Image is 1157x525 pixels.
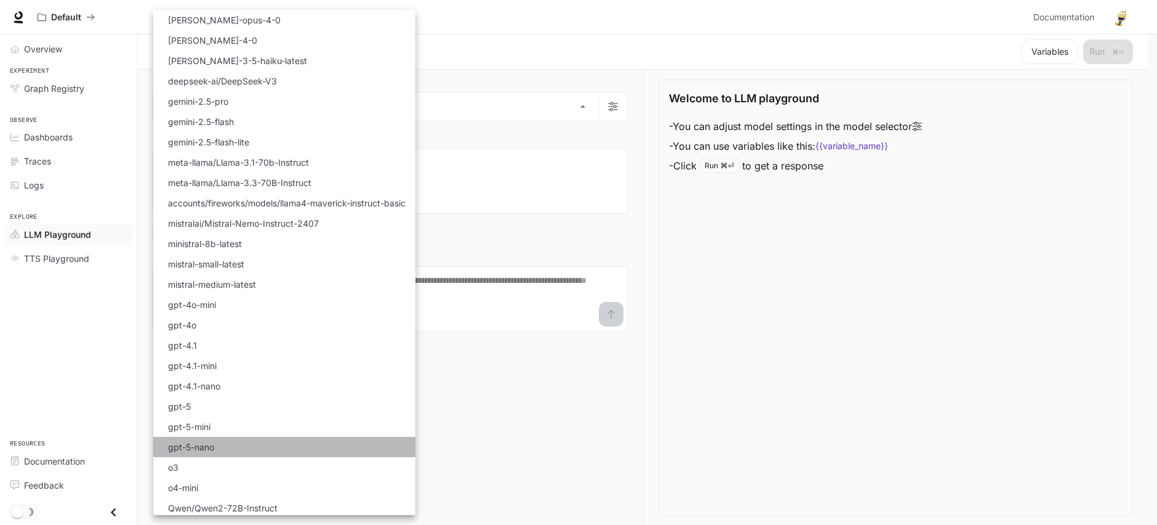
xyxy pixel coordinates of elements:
[168,136,249,149] p: gemini-2.5-flash-lite
[168,95,228,108] p: gemini-2.5-pro
[168,502,278,515] p: Qwen/Qwen2-72B-Instruct
[168,339,197,352] p: gpt-4.1
[168,54,307,67] p: [PERSON_NAME]-3-5-haiku-latest
[168,197,406,210] p: accounts/fireworks/models/llama4-maverick-instruct-basic
[168,319,196,332] p: gpt-4o
[168,217,319,230] p: mistralai/Mistral-Nemo-Instruct-2407
[168,380,220,393] p: gpt-4.1-nano
[168,359,217,372] p: gpt-4.1-mini
[168,420,210,433] p: gpt-5-mini
[168,237,242,250] p: ministral-8b-latest
[168,156,309,169] p: meta-llama/Llama-3.1-70b-Instruct
[168,14,281,26] p: [PERSON_NAME]-opus-4-0
[168,115,234,128] p: gemini-2.5-flash
[168,75,277,87] p: deepseek-ai/DeepSeek-V3
[168,461,178,474] p: o3
[168,400,191,413] p: gpt-5
[168,298,216,311] p: gpt-4o-mini
[168,34,257,47] p: [PERSON_NAME]-4-0
[168,258,244,271] p: mistral-small-latest
[168,176,311,189] p: meta-llama/Llama-3.3-70B-Instruct
[168,441,214,454] p: gpt-5-nano
[168,481,198,494] p: o4-mini
[168,278,256,291] p: mistral-medium-latest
